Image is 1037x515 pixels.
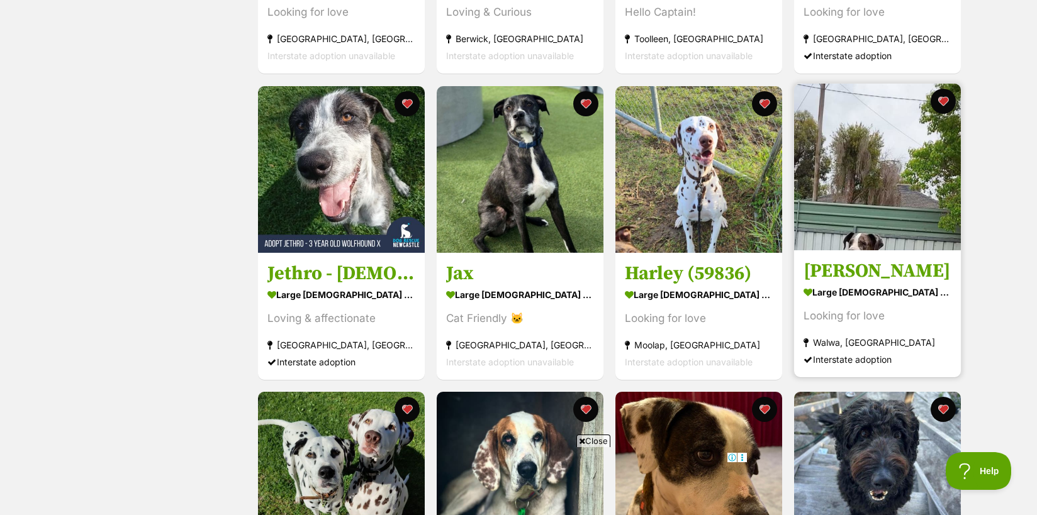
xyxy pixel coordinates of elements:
[267,336,415,353] div: [GEOGRAPHIC_DATA], [GEOGRAPHIC_DATA]
[625,285,773,304] div: large [DEMOGRAPHIC_DATA] Dog
[576,435,610,447] span: Close
[267,262,415,285] h3: Jethro - [DEMOGRAPHIC_DATA] Wolfhound X
[804,31,951,48] div: [GEOGRAPHIC_DATA], [GEOGRAPHIC_DATA]
[804,283,951,301] div: large [DEMOGRAPHIC_DATA] Dog
[395,91,420,116] button: favourite
[267,310,415,327] div: Loving & affectionate
[446,31,594,48] div: Berwick, [GEOGRAPHIC_DATA]
[931,89,956,114] button: favourite
[804,351,951,368] div: Interstate adoption
[446,51,574,62] span: Interstate adoption unavailable
[615,86,782,253] img: Harley (59836)
[625,357,753,367] span: Interstate adoption unavailable
[804,4,951,21] div: Looking for love
[625,336,773,353] div: Moolap, [GEOGRAPHIC_DATA]
[267,51,395,62] span: Interstate adoption unavailable
[289,452,748,509] iframe: Advertisement
[804,334,951,351] div: Walwa, [GEOGRAPHIC_DATA]
[625,310,773,327] div: Looking for love
[446,310,594,327] div: Cat Friendly 🐱
[258,86,425,253] img: Jethro - 3 Year Old Wolfhound X
[446,285,594,304] div: large [DEMOGRAPHIC_DATA] Dog
[804,259,951,283] h3: [PERSON_NAME]
[267,4,415,21] div: Looking for love
[794,250,961,377] a: [PERSON_NAME] large [DEMOGRAPHIC_DATA] Dog Looking for love Walwa, [GEOGRAPHIC_DATA] Interstate a...
[267,285,415,304] div: large [DEMOGRAPHIC_DATA] Dog
[625,4,773,21] div: Hello Captain!
[267,31,415,48] div: [GEOGRAPHIC_DATA], [GEOGRAPHIC_DATA]
[446,262,594,285] h3: Jax
[267,353,415,370] div: Interstate adoption
[573,397,598,422] button: favourite
[437,86,603,253] img: Jax
[446,336,594,353] div: [GEOGRAPHIC_DATA], [GEOGRAPHIC_DATA]
[625,262,773,285] h3: Harley (59836)
[573,91,598,116] button: favourite
[625,51,753,62] span: Interstate adoption unavailable
[931,397,956,422] button: favourite
[258,252,425,380] a: Jethro - [DEMOGRAPHIC_DATA] Wolfhound X large [DEMOGRAPHIC_DATA] Dog Loving & affectionate [GEOGR...
[446,4,594,21] div: Loving & Curious
[615,252,782,380] a: Harley (59836) large [DEMOGRAPHIC_DATA] Dog Looking for love Moolap, [GEOGRAPHIC_DATA] Interstate...
[804,48,951,65] div: Interstate adoption
[794,84,961,250] img: Sheck
[804,307,951,324] div: Looking for love
[625,31,773,48] div: Toolleen, [GEOGRAPHIC_DATA]
[946,452,1012,490] iframe: Help Scout Beacon - Open
[446,357,574,367] span: Interstate adoption unavailable
[395,397,420,422] button: favourite
[752,397,777,422] button: favourite
[752,91,777,116] button: favourite
[437,252,603,380] a: Jax large [DEMOGRAPHIC_DATA] Dog Cat Friendly 🐱 [GEOGRAPHIC_DATA], [GEOGRAPHIC_DATA] Interstate a...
